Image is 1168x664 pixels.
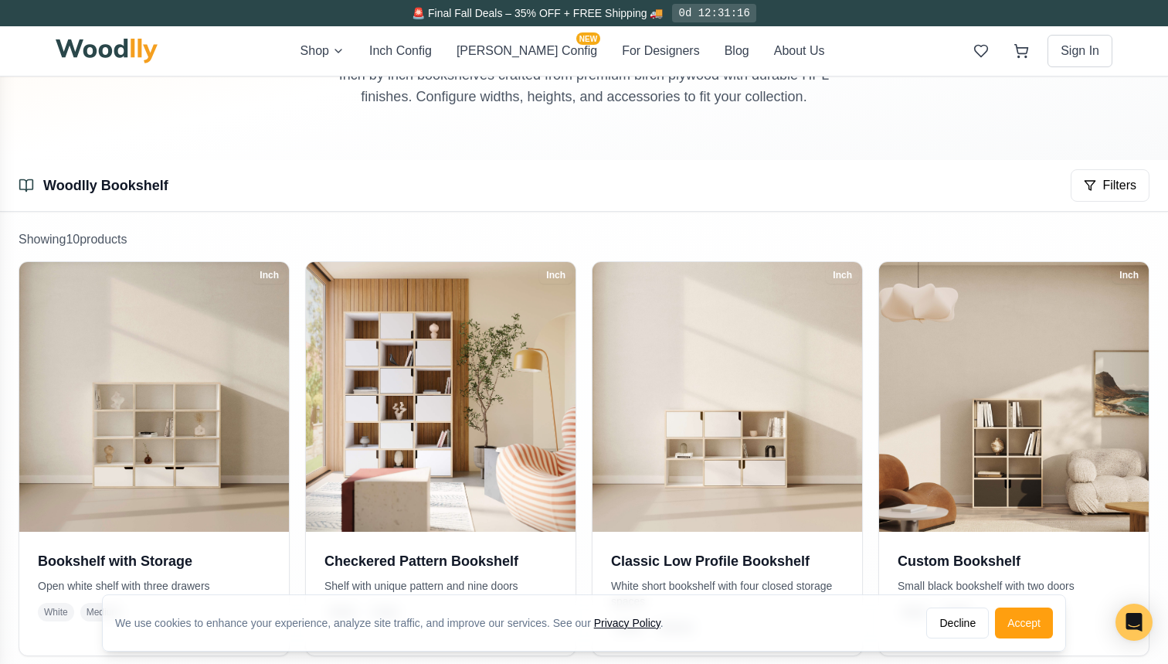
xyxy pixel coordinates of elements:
[300,42,345,60] button: Shop
[1112,267,1146,284] div: Inch
[672,4,755,22] div: 0d 12:31:16
[898,578,1130,594] p: Small black bookshelf with two doors
[56,39,158,63] img: Woodlly
[995,608,1053,638] button: Accept
[594,617,660,629] a: Privacy Policy
[1102,176,1136,195] span: Filters
[1115,604,1153,641] div: Open Intercom Messenger
[826,267,859,284] div: Inch
[306,262,576,532] img: Checkered Pattern Bookshelf
[324,550,557,572] h3: Checkered Pattern Bookshelf
[611,550,844,572] h3: Classic Low Profile Bookshelf
[898,550,1130,572] h3: Custom Bookshelf
[324,578,557,594] p: Shelf with unique pattern and nine doors
[1071,169,1149,202] button: Filters
[611,578,844,609] p: White short bookshelf with four closed storage spaces
[926,608,989,638] button: Decline
[43,178,168,193] a: Woodlly Bookshelf
[592,262,862,532] img: Classic Low Profile Bookshelf
[412,7,663,19] span: 🚨 Final Fall Deals – 35% OFF + FREE Shipping 🚚
[324,64,844,107] p: Inch by inch bookshelves crafted from premium birch plywood with durable HPL finishes. Configure ...
[879,262,1149,532] img: Custom Bookshelf
[38,578,270,594] p: Open white shelf with three drawers
[1047,35,1112,67] button: Sign In
[622,42,699,60] button: For Designers
[576,32,600,45] span: NEW
[19,262,289,532] img: Bookshelf with Storage
[115,615,676,631] div: We use cookies to enhance your experience, analyze site traffic, and improve our services. See our .
[774,42,825,60] button: About Us
[369,42,432,60] button: Inch Config
[539,267,572,284] div: Inch
[38,550,270,572] h3: Bookshelf with Storage
[457,42,597,60] button: [PERSON_NAME] ConfigNEW
[19,230,1149,249] p: Showing 10 product s
[253,267,286,284] div: Inch
[725,42,749,60] button: Blog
